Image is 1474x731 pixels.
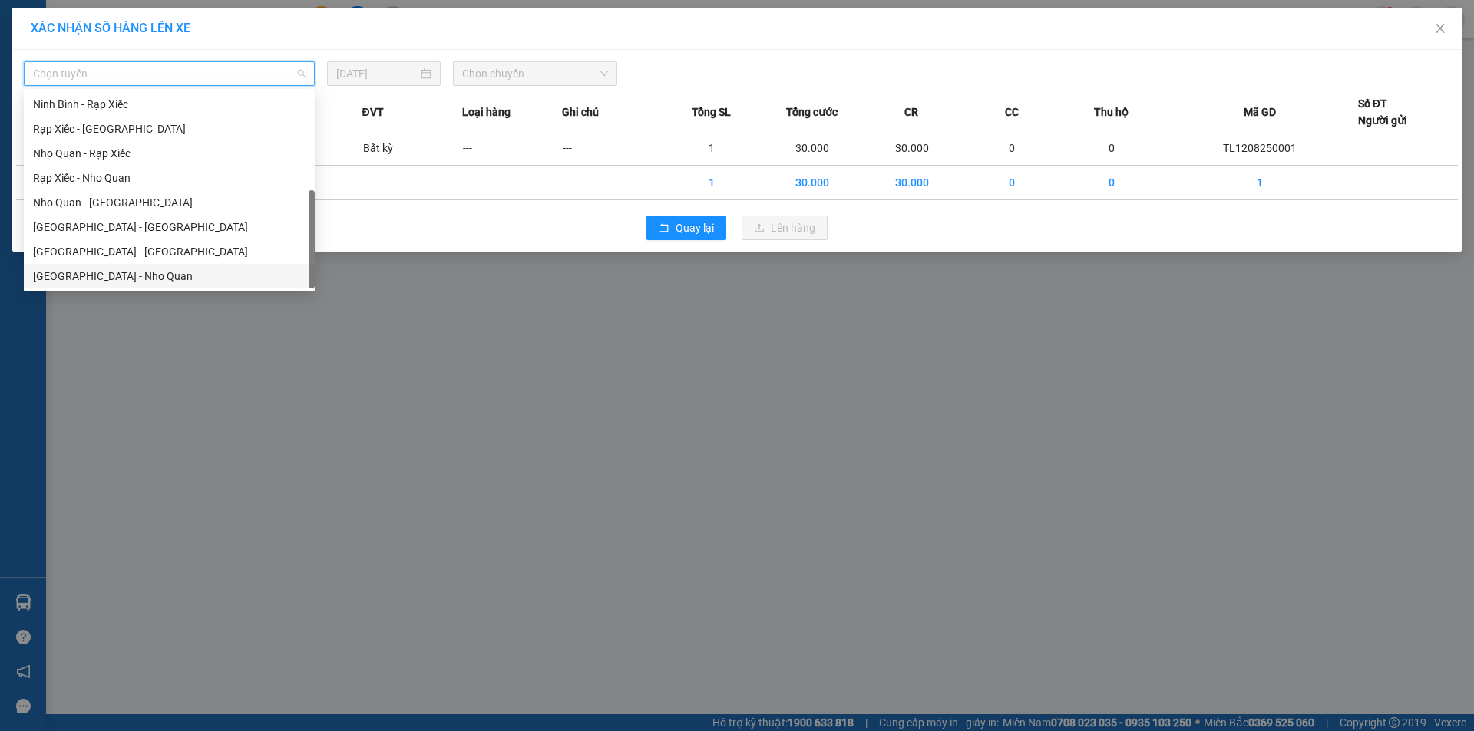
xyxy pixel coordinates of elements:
td: --- [462,130,562,166]
div: Nho Quan - Hà Nội [24,190,315,215]
b: Gửi khách hàng [144,79,288,98]
span: Tổng cước [786,104,838,120]
span: rollback [659,222,669,235]
td: --- [562,130,662,166]
span: Loại hàng [462,104,511,120]
div: Ninh Bình - Hà Nội [24,239,315,264]
div: Hà Nội - Ninh Bình [24,215,315,239]
span: Thu hộ [1094,104,1129,120]
td: 0 [1062,166,1162,200]
div: Rạp Xiếc - Nho Quan [24,166,315,190]
td: 0 [962,130,1062,166]
td: TL1208250001 [1162,130,1357,166]
td: 1 [662,130,762,166]
div: Ninh Bình - Rạp Xiếc [33,96,306,113]
div: Nho Quan - Rạp Xiếc [33,145,306,162]
b: GỬI : VP [PERSON_NAME] [19,111,167,188]
button: rollbackQuay lại [646,216,726,240]
div: [GEOGRAPHIC_DATA] - Nho Quan [33,268,306,285]
div: Nho Quan - Rạp Xiếc [24,141,315,166]
td: 1 [662,166,762,200]
div: Rạp Xiếc - [GEOGRAPHIC_DATA] [33,120,306,137]
span: close [1434,22,1446,35]
b: Duy Khang Limousine [124,18,309,37]
span: Ghi chú [562,104,599,120]
img: logo.jpg [19,19,96,96]
td: 1 [1162,166,1357,200]
div: [GEOGRAPHIC_DATA] - [GEOGRAPHIC_DATA] [33,219,306,235]
span: XÁC NHẬN SỐ HÀNG LÊN XE [31,21,190,35]
span: Quay lại [676,219,714,236]
td: 30.000 [862,166,962,200]
span: CC [1005,104,1019,120]
li: Số 2 [PERSON_NAME], [GEOGRAPHIC_DATA] [85,38,349,57]
div: Số ĐT Người gửi [1358,95,1407,129]
span: Tổng SL [692,104,731,120]
div: [GEOGRAPHIC_DATA] - [GEOGRAPHIC_DATA] [33,243,306,260]
span: Chọn tuyến [33,62,306,85]
td: Bất kỳ [362,130,462,166]
td: 0 [1062,130,1162,166]
div: Nho Quan - [GEOGRAPHIC_DATA] [33,194,306,211]
button: Close [1419,8,1462,51]
h1: TL1208250001 [167,111,266,145]
td: 30.000 [762,130,862,166]
td: 0 [962,166,1062,200]
div: Hà Nội - Nho Quan [24,264,315,288]
div: Ninh Bình - Rạp Xiếc [24,92,315,117]
span: CR [904,104,918,120]
div: Rạp Xiếc - Ninh Bình [24,117,315,141]
input: 12/08/2025 [336,65,418,82]
li: Hotline: 19003086 [85,57,349,76]
span: Chọn chuyến [462,62,608,85]
td: 30.000 [762,166,862,200]
span: ĐVT [362,104,384,120]
button: uploadLên hàng [742,216,828,240]
td: 30.000 [862,130,962,166]
div: Rạp Xiếc - Nho Quan [33,170,306,186]
span: Mã GD [1244,104,1276,120]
